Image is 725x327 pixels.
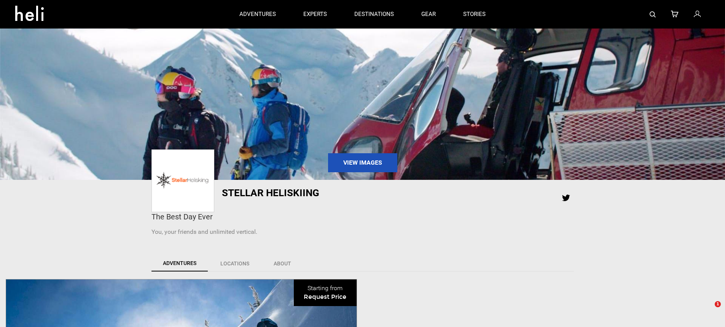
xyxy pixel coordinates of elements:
[303,10,327,18] p: experts
[209,256,261,271] a: Locations
[151,256,208,271] a: Adventures
[262,256,303,271] a: About
[650,11,656,17] img: search-bar-icon.svg
[354,10,394,18] p: destinations
[151,211,574,222] div: The Best Day Ever
[151,228,574,237] p: You, your friends and unlimited vertical.
[699,301,717,319] iframe: Intercom live chat
[328,153,397,172] a: View Images
[715,301,721,307] span: 1
[222,187,435,198] h1: Stellar Heliskiing
[153,152,212,210] img: img_5951cf2445317586f25841314871bb94.png
[239,10,276,18] p: adventures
